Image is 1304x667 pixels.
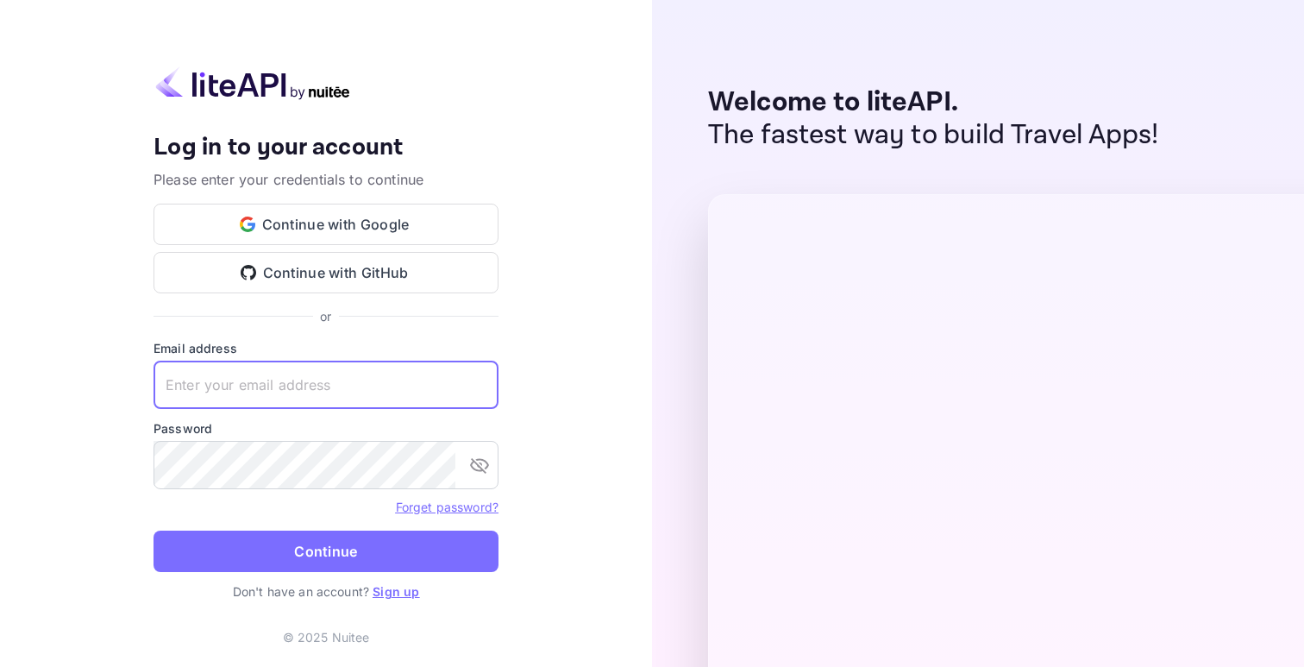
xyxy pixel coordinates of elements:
p: Please enter your credentials to continue [154,169,498,190]
p: Welcome to liteAPI. [708,86,1159,119]
p: The fastest way to build Travel Apps! [708,119,1159,152]
button: Continue with GitHub [154,252,498,293]
label: Email address [154,339,498,357]
a: Forget password? [396,500,498,514]
p: Don't have an account? [154,582,498,601]
a: Sign up [373,584,419,599]
button: Continue with Google [154,204,498,245]
input: Enter your email address [154,361,498,409]
button: toggle password visibility [462,448,497,482]
label: Password [154,419,498,437]
h4: Log in to your account [154,133,498,163]
a: Forget password? [396,498,498,515]
p: or [320,307,331,325]
img: liteapi [154,66,352,100]
p: © 2025 Nuitee [283,628,370,646]
button: Continue [154,531,498,572]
